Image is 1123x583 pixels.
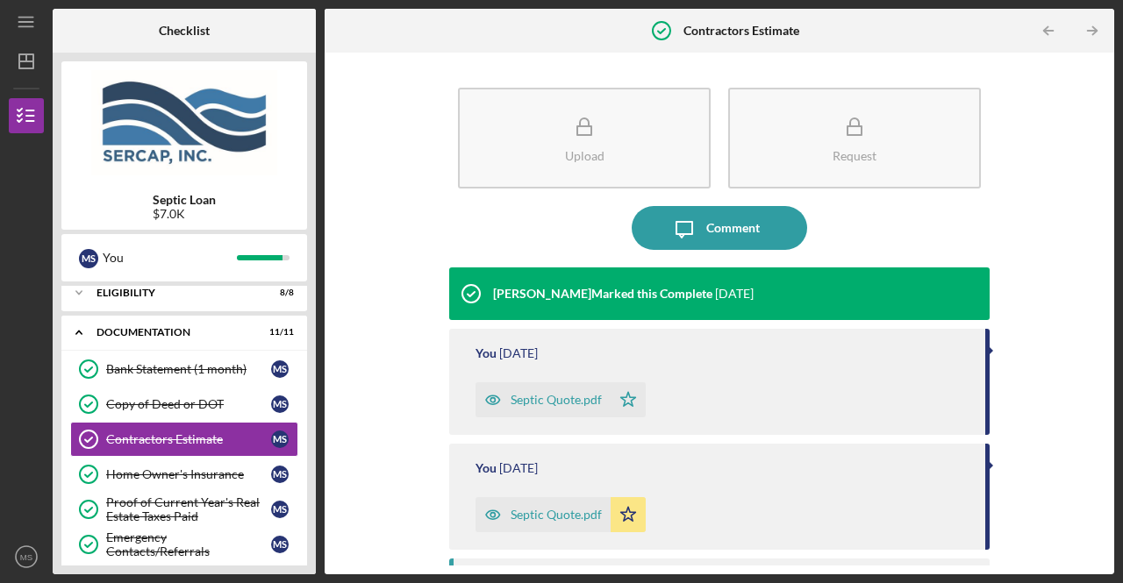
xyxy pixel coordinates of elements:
[106,432,271,446] div: Contractors Estimate
[103,243,237,273] div: You
[476,461,497,475] div: You
[458,88,711,188] button: Upload
[153,207,216,221] div: $7.0K
[476,346,497,360] div: You
[493,287,712,301] div: [PERSON_NAME] Marked this Complete
[271,360,289,378] div: M S
[271,395,289,413] div: M S
[499,461,538,475] time: 2025-03-13 14:40
[476,497,646,532] button: Septic Quote.pdf
[97,327,250,338] div: Documentation
[70,492,298,527] a: Proof of Current Year's Real Estate Taxes PaidMS
[70,457,298,492] a: Home Owner's InsuranceMS
[70,527,298,562] a: Emergency Contacts/ReferralsMS
[106,397,271,411] div: Copy of Deed or DOT
[728,88,981,188] button: Request
[153,193,216,207] b: Septic Loan
[106,467,271,481] div: Home Owner's Insurance
[476,382,646,417] button: Septic Quote.pdf
[683,24,799,38] b: Contractors Estimate
[97,288,250,298] div: Eligibility
[271,536,289,553] div: M S
[159,24,210,38] b: Checklist
[70,352,298,387] a: Bank Statement (1 month)MS
[79,249,98,268] div: M S
[271,501,289,518] div: M S
[106,530,271,558] div: Emergency Contacts/Referrals
[511,508,602,522] div: Septic Quote.pdf
[632,206,807,250] button: Comment
[106,362,271,376] div: Bank Statement (1 month)
[271,430,289,448] div: M S
[499,346,538,360] time: 2025-03-21 23:44
[511,393,602,407] div: Septic Quote.pdf
[715,287,754,301] time: 2025-03-24 18:18
[70,387,298,422] a: Copy of Deed or DOTMS
[833,149,876,162] div: Request
[70,422,298,457] a: Contractors EstimateMS
[271,466,289,483] div: M S
[706,206,760,250] div: Comment
[565,149,604,162] div: Upload
[20,552,32,562] text: MS
[9,539,44,574] button: MS
[106,495,271,523] div: Proof of Current Year's Real Estate Taxes Paid
[262,327,294,338] div: 11 / 11
[61,70,307,175] img: Product logo
[262,288,294,298] div: 8 / 8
